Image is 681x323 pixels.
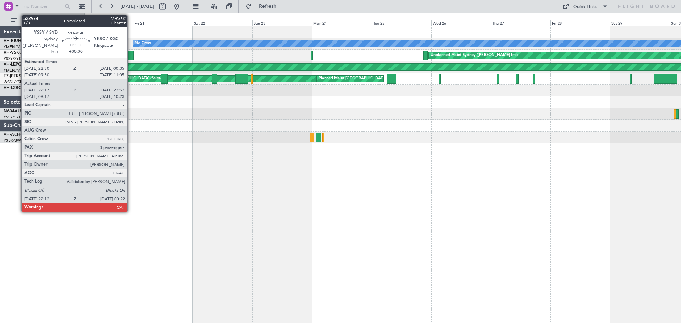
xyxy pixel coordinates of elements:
div: Thu 27 [491,20,550,26]
span: VH-VSK [4,51,19,55]
div: Wed 26 [431,20,491,26]
div: Sat 22 [193,20,252,26]
a: YSSY/SYD [4,115,22,120]
a: VH-ACHCitation Mustang [4,133,55,137]
div: Sun 23 [252,20,312,26]
a: YSSY/SYD [4,56,22,61]
a: VH-LEPGlobal 6000 [4,62,42,67]
div: [DATE] [86,14,98,20]
a: T7-[PERSON_NAME]Global 7500 [4,74,69,78]
a: YMEN/MEB [4,44,25,50]
div: [PERSON_NAME] [GEOGRAPHIC_DATA] (Seletar) [75,73,165,84]
a: YMEN/MEB [4,68,25,73]
button: Quick Links [559,1,611,12]
div: Mon 24 [312,20,371,26]
input: Trip Number [22,1,62,12]
span: Refresh [253,4,283,9]
div: Planned Maint [GEOGRAPHIC_DATA] (Seletar) [319,73,402,84]
div: Unplanned Maint Sydney ([PERSON_NAME] Intl) [431,50,518,61]
div: Fri 28 [550,20,610,26]
a: N604AUChallenger 604 [4,109,51,113]
span: T7-[PERSON_NAME] [4,74,45,78]
div: No Crew [135,38,151,49]
div: Quick Links [573,4,597,11]
span: VH-LEP [4,62,18,67]
span: All Aircraft [18,17,75,22]
span: VH-L2B [4,86,18,90]
a: VH-L2BChallenger 604 [4,86,49,90]
div: Tue 25 [372,20,431,26]
span: VH-ACH [4,133,20,137]
button: All Aircraft [8,14,77,25]
span: VH-RIU [4,39,18,43]
a: YSBK/BWU [4,138,24,143]
div: Thu 20 [73,20,133,26]
a: VH-RIUHawker 800XP [4,39,48,43]
div: Fri 21 [133,20,193,26]
a: WSSL/XSP [4,79,22,85]
div: Sat 29 [610,20,670,26]
span: [DATE] - [DATE] [121,3,154,10]
a: VH-VSKGlobal Express XRS [4,51,58,55]
button: Refresh [242,1,285,12]
span: N604AU [4,109,21,113]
